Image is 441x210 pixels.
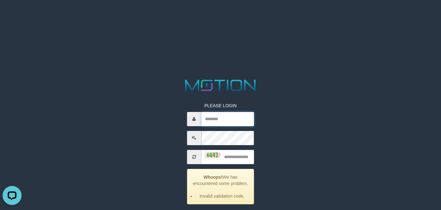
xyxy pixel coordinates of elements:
strong: Whoops! [203,175,222,180]
li: Invalid validation code. [195,193,249,199]
button: Open LiveChat chat widget [3,3,22,22]
img: MOTION_logo.png [182,78,259,93]
img: captcha [204,152,220,158]
div: We has encountered some problem. [187,169,254,204]
p: PLEASE LOGIN [187,102,254,109]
